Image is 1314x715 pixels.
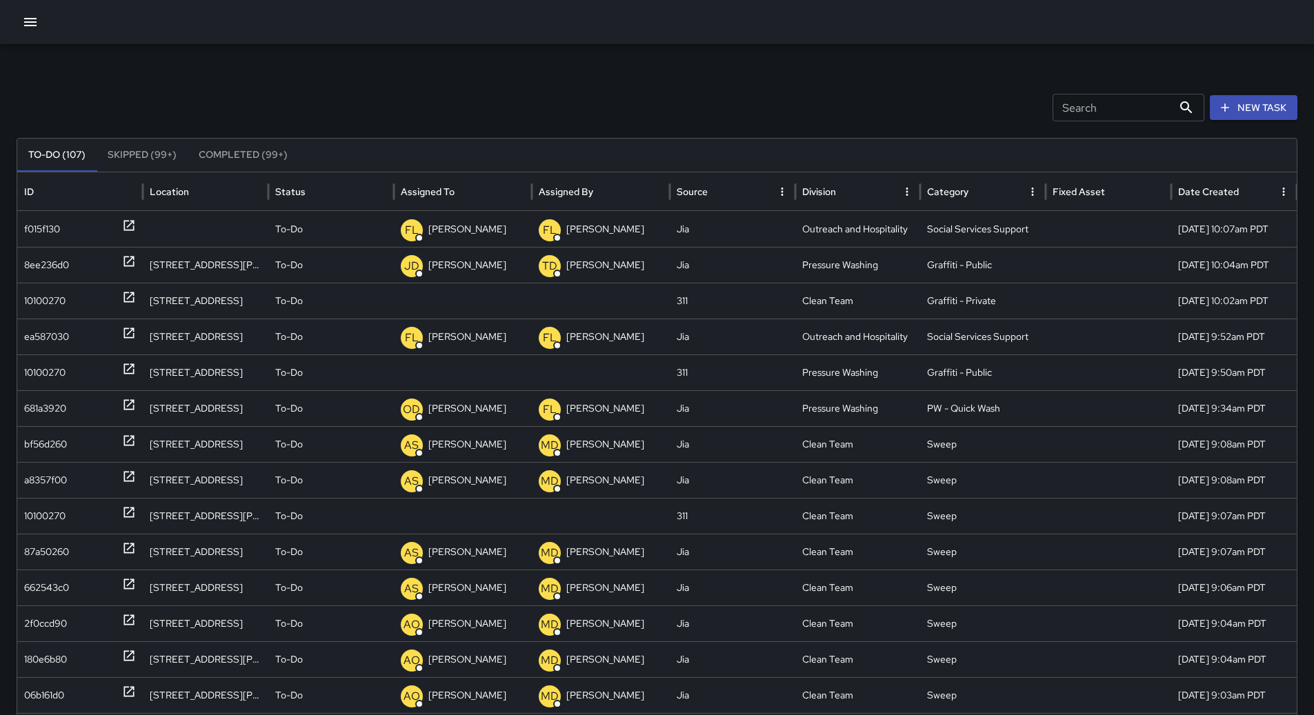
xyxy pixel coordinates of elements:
div: 9/30/2025, 9:03am PDT [1171,677,1297,713]
div: bf56d260 [24,427,67,462]
div: 311 [670,283,795,319]
p: To-Do [275,606,303,641]
div: 311 [670,498,795,534]
div: ID [24,185,34,198]
div: 9/30/2025, 10:04am PDT [1171,247,1297,283]
p: [PERSON_NAME] [428,212,506,247]
div: 10100270 [24,499,66,534]
p: [PERSON_NAME] [566,642,644,677]
div: Jia [670,426,795,462]
div: Clean Team [795,677,921,713]
p: [PERSON_NAME] [428,248,506,283]
div: Outreach and Hospitality [795,319,921,354]
div: Jia [670,211,795,247]
div: f015f130 [24,212,60,247]
p: MD [541,616,559,633]
p: To-Do [275,248,303,283]
div: 9/30/2025, 9:34am PDT [1171,390,1297,426]
button: Date Created column menu [1274,182,1293,201]
div: Jia [670,247,795,283]
div: Category [927,185,968,198]
div: 135 Fell Street [143,605,268,641]
p: To-Do [275,283,303,319]
div: Sweep [920,605,1046,641]
div: 9/30/2025, 9:07am PDT [1171,498,1297,534]
p: AS [404,545,419,561]
p: FL [543,401,557,418]
div: Assigned By [539,185,593,198]
div: Graffiti - Private [920,283,1046,319]
p: AS [404,473,419,490]
div: Division [802,185,836,198]
div: PW - Quick Wash [920,390,1046,426]
div: 3537 Fulton Street [143,247,268,283]
p: AO [404,688,420,705]
div: 9/30/2025, 9:52am PDT [1171,319,1297,354]
div: Social Services Support [920,211,1046,247]
div: 60 Hickory Street [143,426,268,462]
p: [PERSON_NAME] [428,606,506,641]
p: FL [405,330,419,346]
div: 662543c0 [24,570,69,605]
div: 180e6b80 [24,642,67,677]
div: 301 Grove Street [143,319,268,354]
div: Jia [670,319,795,354]
div: 10100270 [24,283,66,319]
div: 77 Van Ness Avenue [143,641,268,677]
div: Jia [670,605,795,641]
div: 06b161d0 [24,678,64,713]
button: New Task [1210,95,1297,121]
p: [PERSON_NAME] [428,319,506,354]
p: [PERSON_NAME] [566,678,644,713]
div: 2f0ccd90 [24,606,67,641]
p: JD [404,258,419,274]
div: 87a50260 [24,534,69,570]
div: Jia [670,534,795,570]
p: [PERSON_NAME] [566,391,644,426]
p: [PERSON_NAME] [428,642,506,677]
div: 167 Fell Street [143,570,268,605]
div: Graffiti - Public [920,354,1046,390]
div: Sweep [920,534,1046,570]
div: Social Services Support [920,319,1046,354]
p: [PERSON_NAME] [566,248,644,283]
div: Clean Team [795,283,921,319]
p: AS [404,581,419,597]
div: 171 Fell Street [143,534,268,570]
div: Sweep [920,498,1046,534]
div: 9/30/2025, 9:06am PDT [1171,570,1297,605]
div: Sweep [920,641,1046,677]
p: [PERSON_NAME] [566,534,644,570]
button: Skipped (99+) [97,139,188,172]
div: Clean Team [795,426,921,462]
div: 9/30/2025, 9:50am PDT [1171,354,1297,390]
div: 9/30/2025, 9:04am PDT [1171,605,1297,641]
div: 9/30/2025, 9:07am PDT [1171,534,1297,570]
p: [PERSON_NAME] [566,212,644,247]
div: Clean Team [795,534,921,570]
p: To-Do [275,534,303,570]
div: 24 Franklin Street [143,283,268,319]
div: a8357f00 [24,463,67,498]
p: MD [541,652,559,669]
p: MD [541,688,559,705]
p: AS [404,437,419,454]
div: Jia [670,462,795,498]
div: Clean Team [795,462,921,498]
div: 280 Fell Street [143,390,268,426]
p: To-Do [275,427,303,462]
div: Status [275,185,306,198]
p: AO [404,652,420,669]
div: Jia [670,641,795,677]
p: To-Do [275,570,303,605]
div: Date Created [1178,185,1239,198]
div: Pressure Washing [795,247,921,283]
p: AO [404,616,420,633]
div: ea587030 [24,319,69,354]
p: To-Do [275,391,303,426]
div: Location [150,185,189,198]
div: Jia [670,570,795,605]
p: [PERSON_NAME] [428,391,506,426]
p: [PERSON_NAME] [566,319,644,354]
p: FL [543,222,557,239]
